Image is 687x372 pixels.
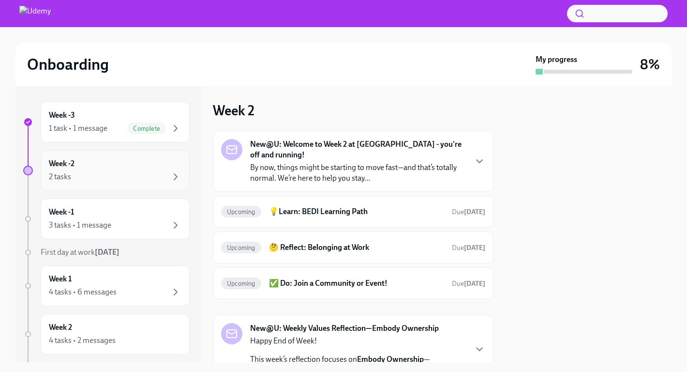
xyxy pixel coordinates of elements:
[49,171,71,182] div: 2 tasks
[221,244,261,251] span: Upcoming
[23,265,190,306] a: Week 14 tasks • 6 messages
[49,110,75,121] h6: Week -3
[23,199,190,239] a: Week -13 tasks • 1 message
[221,208,261,216] span: Upcoming
[23,314,190,355] a: Week 24 tasks • 2 messages
[23,150,190,191] a: Week -22 tasks
[250,323,439,334] strong: New@U: Weekly Values Reflection—Embody Ownership
[452,208,485,216] span: Due
[464,208,485,216] strong: [DATE]
[464,244,485,252] strong: [DATE]
[269,278,444,289] h6: ✅ Do: Join a Community or Event!
[41,248,119,257] span: First day at work
[95,248,119,257] strong: [DATE]
[464,279,485,288] strong: [DATE]
[49,220,111,231] div: 3 tasks • 1 message
[452,244,485,252] span: Due
[49,158,75,169] h6: Week -2
[19,6,51,21] img: Udemy
[452,279,485,288] span: Due
[452,207,485,217] span: October 18th, 2025 11:00
[221,276,485,291] a: Upcoming✅ Do: Join a Community or Event!Due[DATE]
[452,243,485,252] span: October 18th, 2025 11:00
[23,102,190,142] a: Week -31 task • 1 messageComplete
[213,102,254,119] h3: Week 2
[49,274,72,284] h6: Week 1
[221,204,485,219] a: Upcoming💡Learn: BEDI Learning PathDue[DATE]
[49,123,107,134] div: 1 task • 1 message
[23,247,190,258] a: First day at work[DATE]
[269,242,444,253] h6: 🤔 Reflect: Belonging at Work
[250,139,466,160] strong: New@U: Welcome to Week 2 at [GEOGRAPHIC_DATA] - you're off and running!
[49,207,74,217] h6: Week -1
[49,287,117,297] div: 4 tasks • 6 messages
[27,55,109,74] h2: Onboarding
[269,206,444,217] h6: 💡Learn: BEDI Learning Path
[127,125,166,132] span: Complete
[357,355,424,364] strong: Embody Ownership
[452,279,485,288] span: October 18th, 2025 11:00
[49,335,116,346] div: 4 tasks • 2 messages
[49,322,72,333] h6: Week 2
[250,336,466,346] p: Happy End of Week!
[221,240,485,255] a: Upcoming🤔 Reflect: Belonging at WorkDue[DATE]
[640,56,660,73] h3: 8%
[250,162,466,184] p: By now, things might be starting to move fast—and that’s totally normal. We’re here to help you s...
[221,280,261,287] span: Upcoming
[536,54,577,65] strong: My progress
